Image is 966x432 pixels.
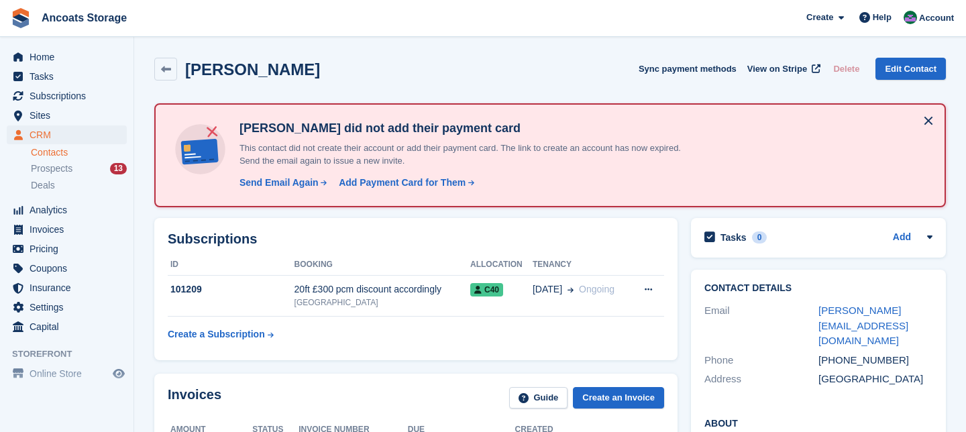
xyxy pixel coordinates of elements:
[639,58,737,80] button: Sync payment methods
[168,387,221,409] h2: Invoices
[11,8,31,28] img: stora-icon-8386f47178a22dfd0bd8f6a31ec36ba5ce8667c1dd55bd0f319d3a0aa187defe.svg
[704,416,932,429] h2: About
[30,87,110,105] span: Subscriptions
[30,278,110,297] span: Insurance
[704,303,818,349] div: Email
[30,106,110,125] span: Sites
[333,176,476,190] a: Add Payment Card for Them
[30,259,110,278] span: Coupons
[7,298,127,317] a: menu
[7,364,127,383] a: menu
[7,125,127,144] a: menu
[31,178,127,193] a: Deals
[7,106,127,125] a: menu
[30,364,110,383] span: Online Store
[294,254,470,276] th: Booking
[7,259,127,278] a: menu
[7,239,127,258] a: menu
[294,282,470,296] div: 20ft £300 pcm discount accordingly
[752,231,767,244] div: 0
[509,387,568,409] a: Guide
[818,305,908,346] a: [PERSON_NAME][EMAIL_ADDRESS][DOMAIN_NAME]
[185,60,320,78] h2: [PERSON_NAME]
[875,58,946,80] a: Edit Contact
[30,220,110,239] span: Invoices
[168,254,294,276] th: ID
[7,201,127,219] a: menu
[172,121,229,178] img: no-card-linked-e7822e413c904bf8b177c4d89f31251c4716f9871600ec3ca5bfc59e148c83f4.svg
[7,220,127,239] a: menu
[828,58,865,80] button: Delete
[806,11,833,24] span: Create
[7,67,127,86] a: menu
[12,347,133,361] span: Storefront
[704,372,818,387] div: Address
[818,353,932,368] div: [PHONE_NUMBER]
[110,163,127,174] div: 13
[30,317,110,336] span: Capital
[111,366,127,382] a: Preview store
[7,87,127,105] a: menu
[30,48,110,66] span: Home
[36,7,132,29] a: Ancoats Storage
[7,317,127,336] a: menu
[31,162,72,175] span: Prospects
[7,48,127,66] a: menu
[168,327,265,341] div: Create a Subscription
[470,254,533,276] th: Allocation
[168,322,274,347] a: Create a Subscription
[294,296,470,309] div: [GEOGRAPHIC_DATA]
[704,283,932,294] h2: Contact Details
[234,121,704,136] h4: [PERSON_NAME] did not add their payment card
[234,142,704,168] p: This contact did not create their account or add their payment card. The link to create an accoun...
[30,239,110,258] span: Pricing
[31,179,55,192] span: Deals
[720,231,747,244] h2: Tasks
[30,125,110,144] span: CRM
[919,11,954,25] span: Account
[533,254,631,276] th: Tenancy
[747,62,807,76] span: View on Stripe
[7,278,127,297] a: menu
[30,298,110,317] span: Settings
[533,282,562,296] span: [DATE]
[30,201,110,219] span: Analytics
[704,353,818,368] div: Phone
[239,176,319,190] div: Send Email Again
[30,67,110,86] span: Tasks
[579,284,614,294] span: Ongoing
[742,58,823,80] a: View on Stripe
[573,387,664,409] a: Create an Invoice
[168,282,294,296] div: 101209
[339,176,466,190] div: Add Payment Card for Them
[893,230,911,246] a: Add
[31,146,127,159] a: Contacts
[470,283,503,296] span: C40
[168,231,664,247] h2: Subscriptions
[818,372,932,387] div: [GEOGRAPHIC_DATA]
[873,11,892,24] span: Help
[31,162,127,176] a: Prospects 13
